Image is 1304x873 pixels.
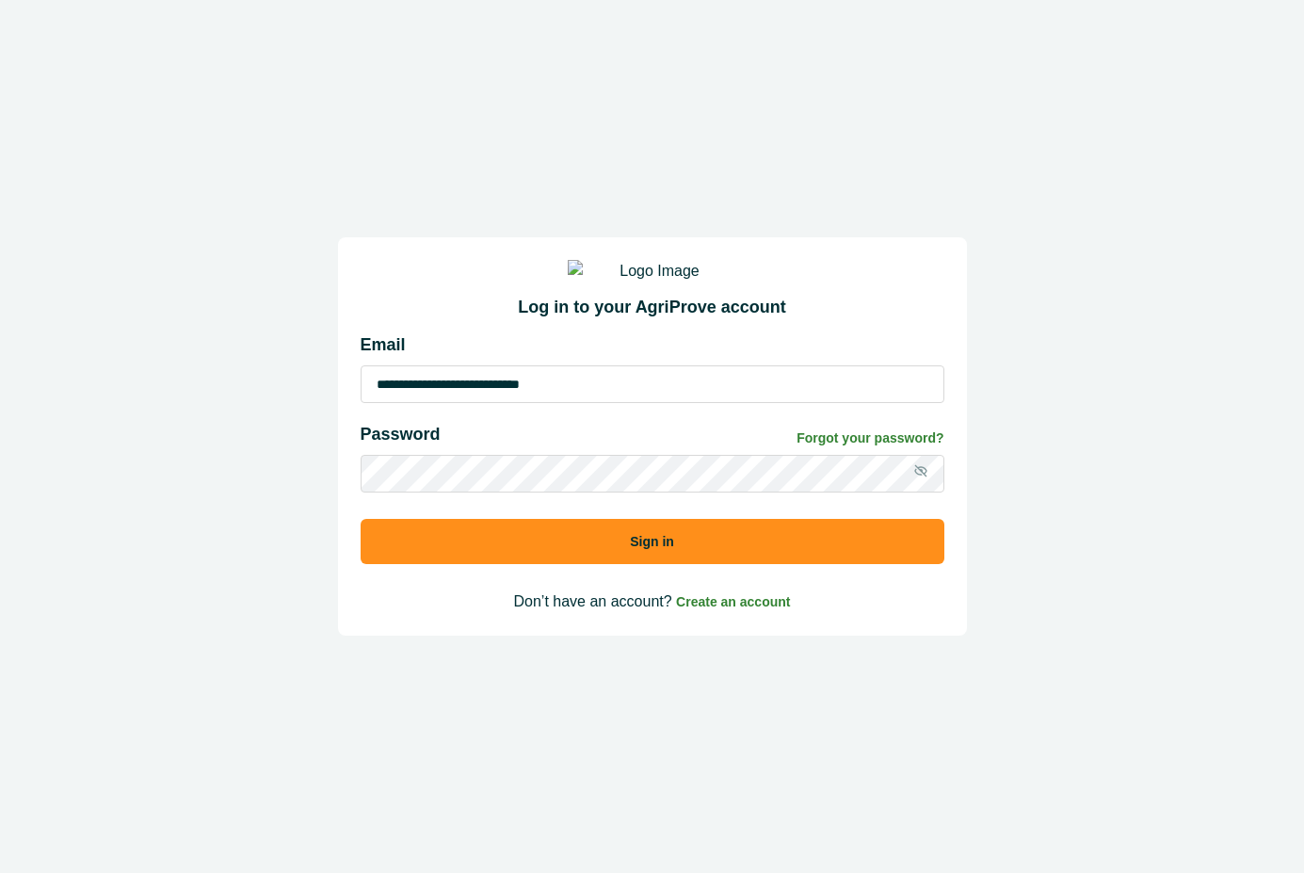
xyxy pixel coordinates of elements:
span: Create an account [676,594,790,609]
button: Sign in [361,519,944,564]
p: Don’t have an account? [361,590,944,613]
h2: Log in to your AgriProve account [361,298,944,318]
p: Password [361,422,441,447]
img: Logo Image [568,260,737,283]
a: Create an account [676,593,790,609]
p: Email [361,332,944,358]
a: Forgot your password? [797,428,943,448]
